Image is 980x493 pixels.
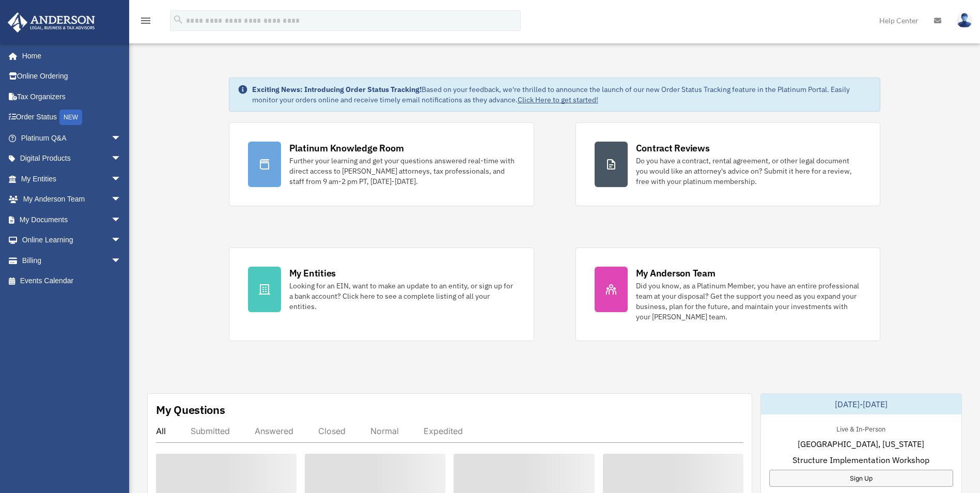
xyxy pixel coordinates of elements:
div: Based on your feedback, we're thrilled to announce the launch of our new Order Status Tracking fe... [252,84,872,105]
div: Closed [318,426,346,436]
div: Live & In-Person [828,423,894,434]
div: My Anderson Team [636,267,715,280]
a: Home [7,45,132,66]
a: My Anderson Teamarrow_drop_down [7,189,137,210]
div: My Entities [289,267,336,280]
a: Order StatusNEW [7,107,137,128]
div: Submitted [191,426,230,436]
span: arrow_drop_down [111,168,132,190]
a: Click Here to get started! [518,95,598,104]
div: NEW [59,110,82,125]
span: arrow_drop_down [111,189,132,210]
span: [GEOGRAPHIC_DATA], [US_STATE] [798,438,924,450]
span: arrow_drop_down [111,209,132,230]
i: menu [139,14,152,27]
a: Contract Reviews Do you have a contract, rental agreement, or other legal document you would like... [575,122,881,206]
span: Structure Implementation Workshop [792,454,929,466]
a: Online Learningarrow_drop_down [7,230,137,251]
a: My Anderson Team Did you know, as a Platinum Member, you have an entire professional team at your... [575,248,881,341]
div: All [156,426,166,436]
a: Platinum Q&Aarrow_drop_down [7,128,137,148]
div: Contract Reviews [636,142,710,155]
img: User Pic [957,13,972,28]
div: Answered [255,426,293,436]
div: Looking for an EIN, want to make an update to an entity, or sign up for a bank account? Click her... [289,281,515,312]
a: Events Calendar [7,271,137,291]
div: Further your learning and get your questions answered real-time with direct access to [PERSON_NAM... [289,156,515,187]
strong: Exciting News: Introducing Order Status Tracking! [252,85,422,94]
a: Platinum Knowledge Room Further your learning and get your questions answered real-time with dire... [229,122,534,206]
span: arrow_drop_down [111,250,132,271]
div: Platinum Knowledge Room [289,142,404,155]
i: search [173,14,184,25]
img: Anderson Advisors Platinum Portal [5,12,98,33]
a: Billingarrow_drop_down [7,250,137,271]
a: menu [139,18,152,27]
a: Sign Up [769,470,953,487]
div: Expedited [424,426,463,436]
span: arrow_drop_down [111,128,132,149]
span: arrow_drop_down [111,148,132,170]
div: Do you have a contract, rental agreement, or other legal document you would like an attorney's ad... [636,156,862,187]
a: Online Ordering [7,66,137,87]
div: Did you know, as a Platinum Member, you have an entire professional team at your disposal? Get th... [636,281,862,322]
a: Tax Organizers [7,86,137,107]
span: arrow_drop_down [111,230,132,251]
div: My Questions [156,402,225,418]
div: [DATE]-[DATE] [761,394,961,414]
a: Digital Productsarrow_drop_down [7,148,137,169]
div: Normal [370,426,399,436]
a: My Entitiesarrow_drop_down [7,168,137,189]
a: My Documentsarrow_drop_down [7,209,137,230]
a: My Entities Looking for an EIN, want to make an update to an entity, or sign up for a bank accoun... [229,248,534,341]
